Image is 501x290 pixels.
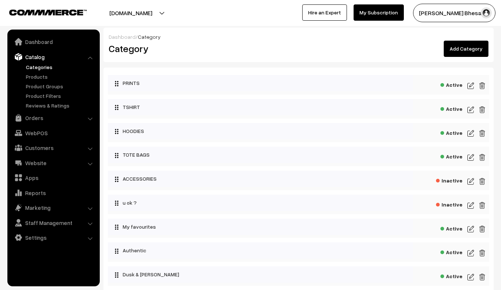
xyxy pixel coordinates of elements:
img: edit [479,225,485,233]
img: edit [479,105,485,114]
div: / [109,33,488,41]
button: [PERSON_NAME] Bhesani… [413,4,495,22]
img: edit [467,153,474,162]
a: Apps [9,171,97,184]
span: Active [440,79,463,89]
img: edit [479,81,485,90]
img: edit [467,129,474,138]
img: edit [479,153,485,162]
img: drag [115,81,119,86]
span: Active [440,151,463,160]
img: drag [115,105,119,110]
div: ACCESSORIES [108,171,413,187]
img: edit [479,249,485,257]
img: edit [479,273,485,282]
img: edit [467,225,474,233]
img: drag [115,272,119,278]
a: Reviews & Ratings [24,102,97,109]
img: edit [467,201,474,210]
div: u ok ? [108,195,413,211]
span: Inactive [436,175,463,184]
span: Active [440,271,463,280]
button: [DOMAIN_NAME] [83,4,178,22]
a: Marketing [9,201,97,214]
a: Products [24,73,97,81]
a: Catalog [9,50,97,64]
span: Active [440,127,463,137]
div: PRINTS [108,75,413,91]
a: Customers [9,141,97,154]
a: COMMMERCE [9,7,74,16]
h2: Category [109,43,293,54]
div: HOODIES [108,123,413,139]
img: edit [467,105,474,114]
img: edit [479,129,485,138]
span: Active [440,247,463,256]
div: Dusk & [PERSON_NAME] [108,266,413,283]
a: Staff Management [9,216,97,229]
span: Category [138,34,161,40]
a: WebPOS [9,126,97,140]
div: My favourites [108,219,413,235]
img: drag [115,153,119,158]
span: Active [440,223,463,232]
a: My Subscription [354,4,404,21]
img: drag [115,248,119,254]
img: user [481,7,492,18]
img: drag [115,200,119,206]
img: edit [467,249,474,257]
a: Reports [9,186,97,199]
span: Active [440,103,463,113]
a: Orders [9,111,97,124]
a: Settings [9,231,97,244]
img: edit [479,177,485,186]
img: drag [115,129,119,134]
img: edit [467,273,474,282]
a: Dashboard [109,34,136,40]
img: edit [467,177,474,186]
a: Product Filters [24,92,97,100]
img: edit [479,201,485,210]
a: Add Category [444,41,488,57]
a: Website [9,156,97,170]
div: TSHIRT [108,99,413,115]
span: Inactive [436,199,463,208]
img: COMMMERCE [9,10,87,15]
a: Product Groups [24,82,97,90]
a: Hire an Expert [302,4,347,21]
img: edit [467,81,474,90]
a: Categories [24,63,97,71]
div: TOTE BAGS [108,147,413,163]
img: drag [115,224,119,230]
img: drag [115,176,119,182]
a: Dashboard [9,35,97,48]
div: Authentic [108,242,413,259]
